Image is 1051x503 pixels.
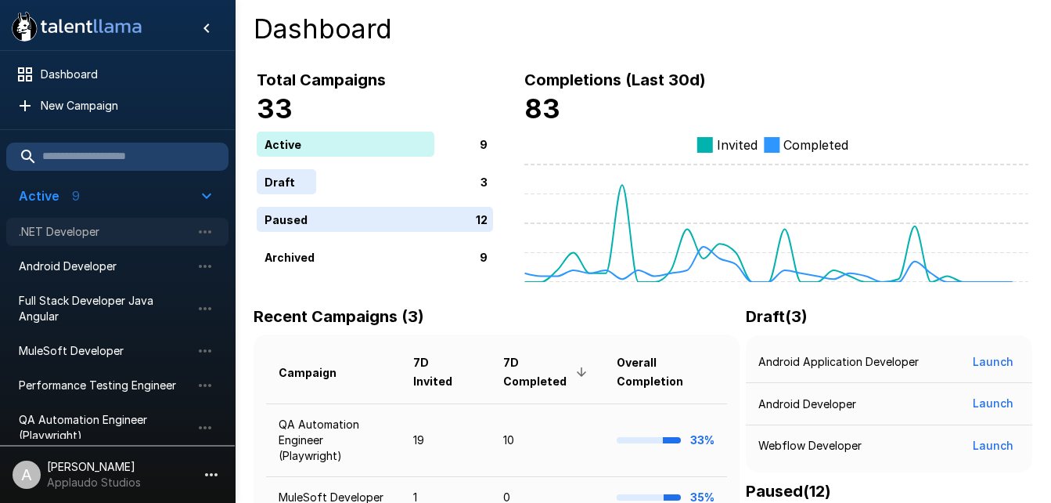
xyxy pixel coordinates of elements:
[254,307,424,326] b: Recent Campaigns (3)
[503,353,592,391] span: 7D Completed
[476,211,488,227] p: 12
[480,136,488,152] p: 9
[758,354,919,370] p: Android Application Developer
[257,71,386,89] b: Total Campaigns
[966,432,1020,461] button: Launch
[266,403,401,476] td: QA Automation Engineer (Playwright)
[758,438,862,454] p: Webflow Developer
[966,389,1020,418] button: Launch
[746,482,831,501] b: Paused ( 12 )
[746,307,808,326] b: Draft ( 3 )
[401,403,490,476] td: 19
[480,248,488,265] p: 9
[690,433,714,447] b: 33%
[279,364,357,382] span: Campaign
[758,396,856,412] p: Android Developer
[413,353,477,391] span: 7D Invited
[257,92,293,125] b: 33
[966,348,1020,377] button: Launch
[481,173,488,190] p: 3
[254,13,1032,45] h4: Dashboard
[524,71,706,89] b: Completions (Last 30d)
[491,403,604,476] td: 10
[524,92,560,125] b: 83
[617,353,715,391] span: Overall Completion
